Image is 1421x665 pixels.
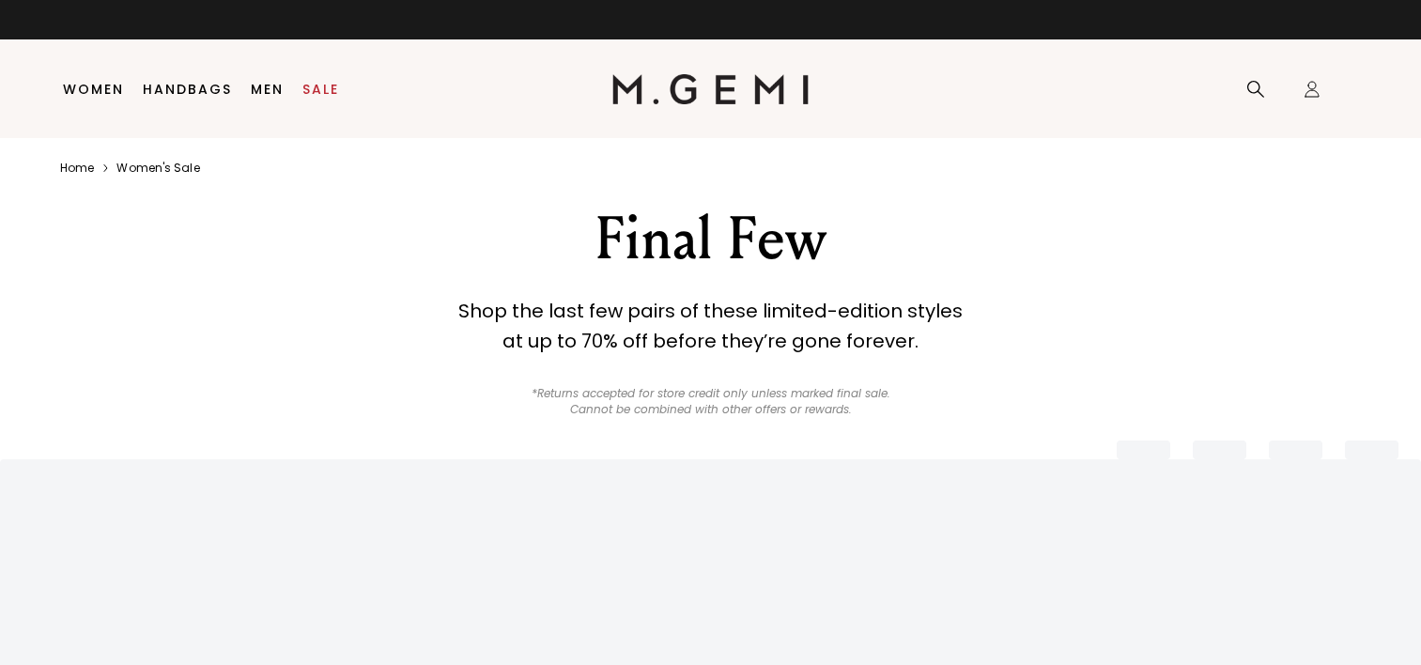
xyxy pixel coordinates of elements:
[251,82,284,97] a: Men
[143,82,232,97] a: Handbags
[385,206,1037,273] div: Final Few
[458,298,963,354] strong: Shop the last few pairs of these limited-edition styles at up to 70% off before they’re gone fore...
[302,82,339,97] a: Sale
[116,161,199,176] a: Women's sale
[63,82,124,97] a: Women
[60,161,94,176] a: Home
[612,74,809,104] img: M.Gemi
[520,386,901,418] p: *Returns accepted for store credit only unless marked final sale. Cannot be combined with other o...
